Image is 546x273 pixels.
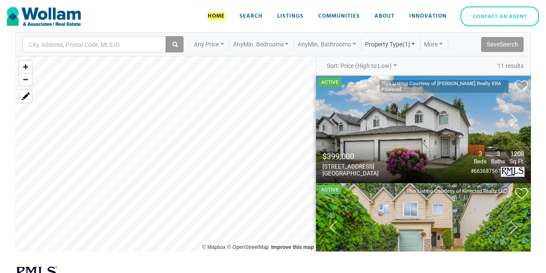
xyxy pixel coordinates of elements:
[491,150,505,158] div: 3
[322,170,379,177] div: [GEOGRAPHIC_DATA]
[404,3,452,29] a: Innovation
[420,37,446,51] a: More
[19,73,32,86] button: Zoom out
[481,37,524,52] button: SaveSearch
[190,37,227,51] a: Any Price
[7,7,81,26] img: Wollam & Associates
[208,12,225,21] font: Home
[19,61,32,73] button: Zoom in
[322,163,379,177] a: [STREET_ADDRESS][GEOGRAPHIC_DATA]
[272,3,309,29] a: Listings
[474,158,487,165] span: Beds
[319,77,341,87] span: Active
[202,244,226,250] a: Mapbox
[515,187,528,199] i: Save To Favorites
[313,3,365,29] a: Communities
[497,76,531,183] button: Next Photo
[322,152,379,161] div: $399,000
[497,59,524,73] span: 11 results
[380,80,509,93] div: This Listing Courtesy of [PERSON_NAME] Realty ERA Powered
[230,37,292,51] a: Choose number of bedrooms
[271,244,314,250] a: Map feedback
[319,185,341,194] span: Active
[166,36,184,52] button: Search
[323,59,400,73] a: Sort: Price (High to Low)
[474,150,487,158] div: 3
[316,76,531,183] img: IDX Image
[491,158,505,165] span: Baths
[405,187,509,194] div: This Listing Courtesy of Kinected Realty LLC
[234,3,268,29] a: Search
[294,37,359,51] a: Choose number of bathrooms
[28,38,128,51] input: City, Address, Postal Code, MLS ID
[227,244,269,250] a: OpenStreetMap
[460,6,539,26] a: Contact an Agent
[15,56,316,252] canvas: Map
[322,163,379,170] div: [STREET_ADDRESS]
[515,80,528,92] i: Save To Favorites
[316,76,350,183] button: Previous Photo
[509,150,525,158] div: 1208
[509,158,525,165] span: Sq.Ft.
[469,158,525,165] a: 3Beds3Baths1208Sq.Ft.
[362,37,419,51] a: Select property types
[369,3,400,29] a: About
[19,90,32,102] button: Polygon tool (p)
[202,3,230,29] a: Home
